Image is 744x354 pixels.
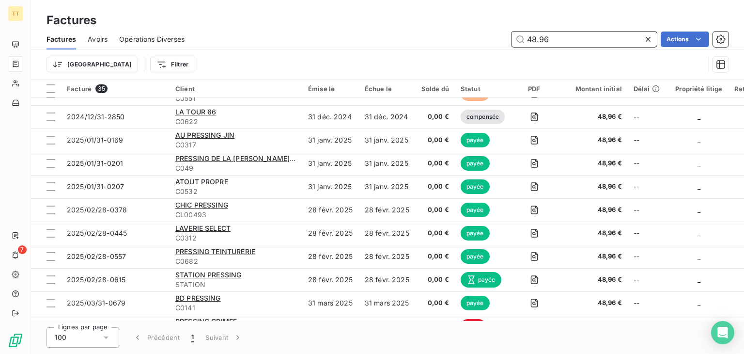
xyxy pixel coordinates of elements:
[302,245,359,268] td: 28 févr. 2025
[359,129,416,152] td: 31 janv. 2025
[461,226,490,241] span: payée
[697,113,700,121] span: _
[175,294,221,302] span: BD PRESSING
[67,182,124,191] span: 2025/01/31-0207
[359,198,416,222] td: 28 févr. 2025
[564,298,622,308] span: 48,96 €
[200,327,248,348] button: Suivant
[628,222,669,245] td: --
[359,105,416,129] td: 31 déc. 2024
[150,57,195,72] button: Filtrer
[302,105,359,129] td: 31 déc. 2024
[564,275,622,285] span: 48,96 €
[359,222,416,245] td: 28 févr. 2025
[359,315,416,338] td: 31 mars 2025
[67,136,123,144] span: 2025/01/31-0169
[421,182,449,192] span: 0,00 €
[564,159,622,168] span: 48,96 €
[175,257,296,266] span: C0682
[55,333,66,342] span: 100
[564,85,622,93] div: Montant initial
[175,85,296,93] div: Client
[461,249,490,264] span: payée
[697,229,700,237] span: _
[421,112,449,122] span: 0,00 €
[461,110,505,124] span: compensée
[175,224,231,232] span: LAVERIE SELECT
[175,187,296,196] span: C0532
[461,179,490,194] span: payée
[628,198,669,222] td: --
[175,140,296,150] span: C0317
[461,133,490,147] span: payée
[564,205,622,215] span: 48,96 €
[302,129,359,152] td: 31 janv. 2025
[628,175,669,198] td: --
[67,206,127,214] span: 2025/02/28-0378
[175,163,296,173] span: C049
[302,222,359,245] td: 28 févr. 2025
[421,135,449,145] span: 0,00 €
[359,152,416,175] td: 31 janv. 2025
[302,198,359,222] td: 28 févr. 2025
[564,112,622,122] span: 48,96 €
[359,175,416,198] td: 31 janv. 2025
[697,252,700,260] span: _
[88,34,108,44] span: Avoirs
[661,32,709,47] button: Actions
[175,247,255,256] span: PRESSING TEINTURERIE
[359,268,416,291] td: 28 févr. 2025
[186,327,200,348] button: 1
[175,303,296,313] span: C0141
[516,85,552,93] div: PDF
[461,85,505,93] div: Statut
[564,135,622,145] span: 48,96 €
[421,298,449,308] span: 0,00 €
[461,203,490,217] span: payée
[628,245,669,268] td: --
[95,84,108,93] span: 35
[175,117,296,127] span: C0622
[628,268,669,291] td: --
[564,228,622,238] span: 48,96 €
[421,205,449,215] span: 0,00 €
[18,245,27,254] span: 7
[628,129,669,152] td: --
[302,291,359,315] td: 31 mars 2025
[461,319,486,334] span: litige
[564,182,622,192] span: 48,96 €
[175,108,217,116] span: LA TOUR 66
[697,206,700,214] span: _
[67,113,124,121] span: 2024/12/31-2850
[628,291,669,315] td: --
[421,85,449,93] div: Solde dû
[628,315,669,338] td: 189 jours
[564,252,622,261] span: 48,96 €
[46,34,76,44] span: Factures
[302,175,359,198] td: 31 janv. 2025
[461,296,490,310] span: payée
[175,233,296,243] span: C0312
[67,275,125,284] span: 2025/02/28-0615
[175,131,234,139] span: AU PRESSING JIN
[697,159,700,167] span: _
[697,299,700,307] span: _
[308,85,353,93] div: Émise le
[67,299,125,307] span: 2025/03/31-0679
[175,201,228,209] span: CHIC PRESSING
[421,228,449,238] span: 0,00 €
[461,272,501,288] span: payée
[175,177,228,186] span: ATOUT PROPRE
[67,159,123,167] span: 2025/01/31-0201
[697,275,700,284] span: _
[46,12,96,29] h3: Factures
[697,136,700,144] span: _
[127,327,186,348] button: Précédent
[365,85,410,93] div: Échue le
[359,291,416,315] td: 31 mars 2025
[511,32,657,47] input: Rechercher
[191,333,194,342] span: 1
[421,275,449,285] span: 0,00 €
[628,105,669,129] td: --
[67,252,126,260] span: 2025/02/28-0557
